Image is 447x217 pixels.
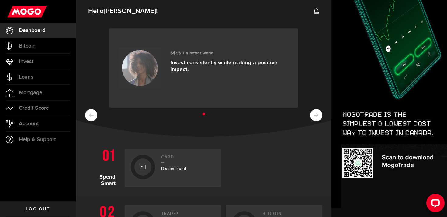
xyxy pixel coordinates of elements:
p: Invest consistently while making a positive impact. [170,59,289,73]
span: Credit Score [19,105,49,111]
span: Account [19,121,39,126]
span: Loans [19,74,33,80]
span: Dashboard [19,28,45,33]
a: CardDiscontinued [125,149,221,187]
h3: $$$$ + a better world [170,51,289,56]
span: Help & Support [19,137,56,142]
sup: 1 [177,211,178,215]
span: [PERSON_NAME] [104,7,156,15]
span: Bitcoin [19,43,36,49]
span: Invest [19,59,33,64]
h1: Spend Smart [85,146,120,187]
a: $$$$ + a better world Invest consistently while making a positive impact. [109,28,298,108]
span: Hello ! [88,5,158,18]
iframe: LiveChat chat widget [421,191,447,217]
h2: Card [161,155,215,163]
span: Discontinued [161,166,186,171]
span: Log out [26,207,50,211]
span: Mortgage [19,90,42,95]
